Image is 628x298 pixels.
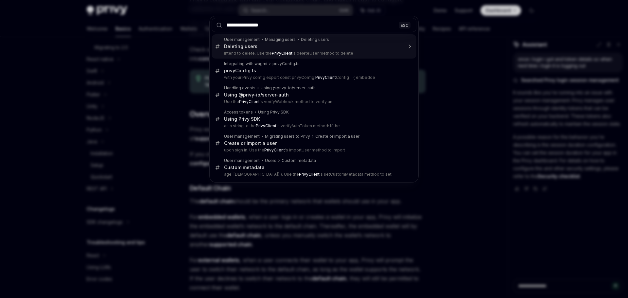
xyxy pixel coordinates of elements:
div: User management [224,37,260,42]
div: privyConfig.ts [272,61,300,66]
div: Using @privy-io/server-auth [224,92,289,98]
div: Integrating with wagmi [224,61,267,66]
div: Users [265,158,276,163]
p: upon sign in. Use the 's importUser method to import [224,148,403,153]
div: Custom metadata [224,165,265,170]
div: Create or import a user [315,134,359,139]
div: Deleting users [301,37,329,42]
b: PrivyClient [272,51,292,56]
div: Using @privy-io/server-auth [261,85,316,91]
div: Migrating users to Privy [265,134,310,139]
div: Deleting users [224,44,257,49]
p: intend to delete. Use the 's deleteUser method to delete [224,51,403,56]
p: Use the 's verifyWebhook method to verify an [224,99,403,104]
div: User management [224,134,260,139]
b: PrivyClient [256,123,276,128]
b: PrivyClient [264,148,285,152]
div: Managing users [265,37,296,42]
p: with your Privy config export const privyConfig: Config = { embedde [224,75,403,80]
p: as a string to the 's verifyAuthToken method: If the [224,123,403,129]
p: age: [DEMOGRAPHIC_DATA]} ). Use the 's setCustomMetadata method to set [224,172,403,177]
div: Create or import a user [224,140,277,146]
div: Handling events [224,85,255,91]
div: Custom metadata [282,158,316,163]
div: Using Privy SDK [258,110,289,115]
b: PrivyClient [315,75,336,80]
div: Using Privy SDK [224,116,260,122]
div: privyConfig.ts [224,68,256,74]
b: PrivyClient [239,99,260,104]
div: ESC [399,22,410,28]
b: PrivyClient [299,172,320,177]
div: Access tokens [224,110,253,115]
div: User management [224,158,260,163]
